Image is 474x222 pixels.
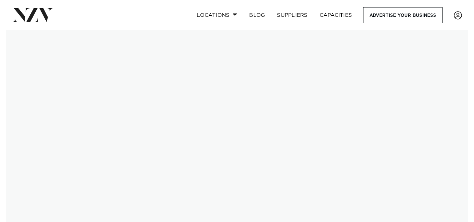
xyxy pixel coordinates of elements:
a: Locations [191,7,243,23]
a: BLOG [243,7,271,23]
a: Capacities [314,7,358,23]
a: SUPPLIERS [271,7,313,23]
a: Advertise your business [363,7,443,23]
img: nzv-logo.png [12,8,53,22]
